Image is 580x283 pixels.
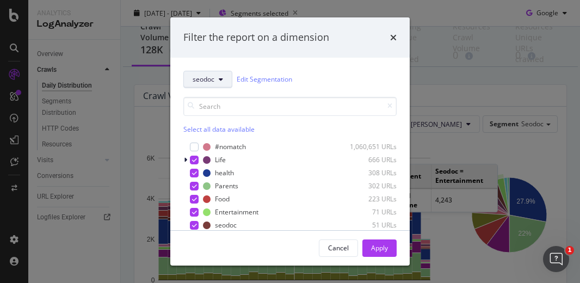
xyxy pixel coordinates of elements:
[215,142,246,151] div: #nomatch
[343,207,397,217] div: 71 URLs
[183,125,397,134] div: Select all data available
[237,73,292,85] a: Edit Segmentation
[193,75,214,84] span: seodoc
[343,220,397,230] div: 51 URLs
[183,97,397,116] input: Search
[319,239,358,257] button: Cancel
[390,30,397,45] div: times
[170,17,410,266] div: modal
[362,239,397,257] button: Apply
[183,30,329,45] div: Filter the report on a dimension
[215,155,226,164] div: Life
[343,181,397,190] div: 302 URLs
[183,71,232,88] button: seodoc
[215,207,258,217] div: Entertainment
[215,168,234,177] div: health
[215,181,238,190] div: Parents
[371,243,388,253] div: Apply
[343,168,397,177] div: 308 URLs
[343,142,397,151] div: 1,060,651 URLs
[343,155,397,164] div: 666 URLs
[215,194,230,204] div: Food
[543,246,569,272] iframe: Intercom live chat
[215,220,237,230] div: seodoc
[343,194,397,204] div: 223 URLs
[565,246,574,255] span: 1
[328,243,349,253] div: Cancel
